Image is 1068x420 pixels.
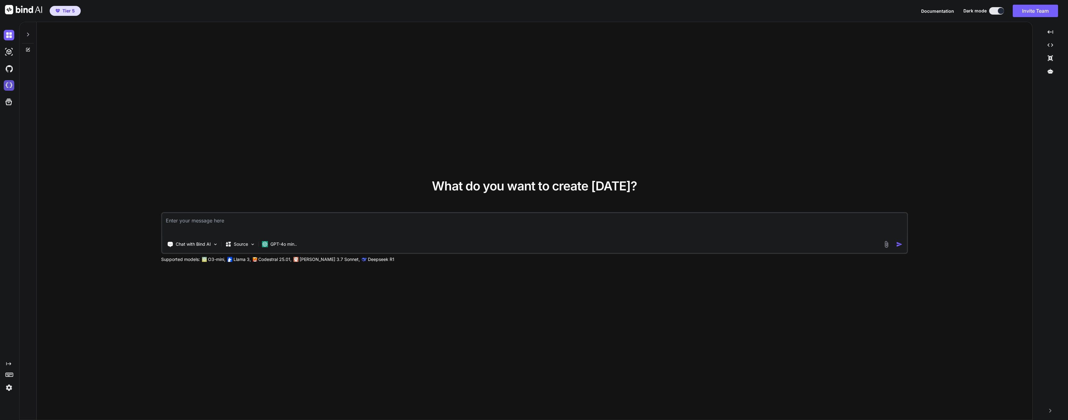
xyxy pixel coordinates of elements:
[963,8,987,14] span: Dark mode
[62,8,75,14] span: Tier 5
[4,30,14,40] img: darkChat
[202,257,207,262] img: GPT-4
[161,256,200,262] p: Supported models:
[233,256,251,262] p: Llama 3,
[5,5,42,14] img: Bind AI
[262,241,268,247] img: GPT-4o mini
[4,63,14,74] img: githubDark
[4,47,14,57] img: darkAi-studio
[176,241,211,247] p: Chat with Bind AI
[432,178,637,194] span: What do you want to create [DATE]?
[293,257,298,262] img: claude
[56,9,60,13] img: premium
[250,242,255,247] img: Pick Models
[253,257,257,262] img: Mistral-AI
[213,242,218,247] img: Pick Tools
[4,80,14,91] img: cloudideIcon
[362,257,367,262] img: claude
[270,241,297,247] p: GPT-4o min..
[896,241,903,248] img: icon
[4,382,14,393] img: settings
[300,256,360,262] p: [PERSON_NAME] 3.7 Sonnet,
[368,256,394,262] p: Deepseek R1
[1013,5,1058,17] button: Invite Team
[883,241,890,248] img: attachment
[234,241,248,247] p: Source
[227,257,232,262] img: Llama2
[921,8,954,14] button: Documentation
[208,256,225,262] p: O3-mini,
[50,6,81,16] button: premiumTier 5
[258,256,292,262] p: Codestral 25.01,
